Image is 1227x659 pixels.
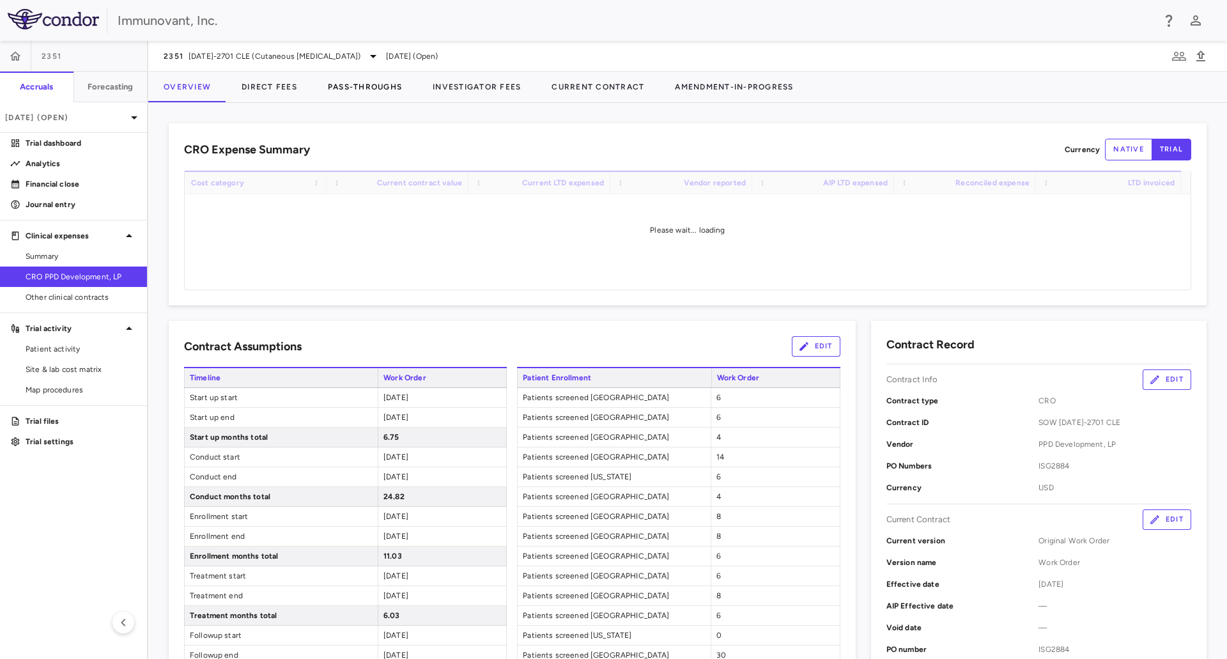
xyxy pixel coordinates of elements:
h6: Accruals [20,81,53,93]
p: Current Contract [886,514,950,525]
span: — [1038,622,1191,633]
span: Treatment months total [185,606,378,625]
span: Site & lab cost matrix [26,364,137,375]
button: Edit [1143,369,1191,390]
button: Direct Fees [226,72,313,102]
span: [DATE] (Open) [386,50,438,62]
span: 14 [716,453,724,461]
span: Patients screened [GEOGRAPHIC_DATA] [518,428,711,447]
p: Financial close [26,178,137,190]
button: Investigator Fees [417,72,536,102]
span: 11.03 [383,552,402,561]
span: Enrollment end [185,527,378,546]
span: Patients screened [GEOGRAPHIC_DATA] [518,388,711,407]
p: Trial settings [26,436,137,447]
span: Patients screened [GEOGRAPHIC_DATA] [518,408,711,427]
span: Enrollment start [185,507,378,526]
span: 6 [716,552,721,561]
span: [DATE] [383,472,408,481]
span: Timeline [184,368,378,387]
p: Analytics [26,158,137,169]
span: [DATE] [383,571,408,580]
span: [DATE] [383,453,408,461]
span: Start up start [185,388,378,407]
span: Original Work Order [1038,535,1191,547]
p: Trial dashboard [26,137,137,149]
span: 6 [716,472,721,481]
span: Patients screened [GEOGRAPHIC_DATA] [518,487,711,506]
span: SOW [DATE]-2701 CLE [1038,417,1191,428]
h6: Forecasting [88,81,134,93]
h6: Contract Record [886,336,975,353]
span: Patients screened [GEOGRAPHIC_DATA] [518,606,711,625]
span: Patients screened [GEOGRAPHIC_DATA] [518,507,711,526]
p: Contract ID [886,417,1039,428]
h6: Contract Assumptions [184,338,302,355]
p: Currency [886,482,1039,493]
span: Start up months total [185,428,378,447]
p: PO number [886,644,1039,655]
span: Enrollment months total [185,547,378,566]
span: [DATE] [383,413,408,422]
span: 0 [716,631,722,640]
button: Current Contract [536,72,660,102]
p: Vendor [886,438,1039,450]
p: Version name [886,557,1039,568]
span: 24.82 [383,492,405,501]
p: AIP Effective date [886,600,1039,612]
span: [DATE] [1038,578,1191,590]
span: Please wait... loading [650,226,725,235]
span: 2351 [164,51,183,61]
span: 8 [716,532,721,541]
p: [DATE] (Open) [5,112,127,123]
span: 6 [716,413,721,422]
p: Clinical expenses [26,230,121,242]
span: 6 [716,393,721,402]
span: Conduct start [185,447,378,467]
span: Work Order [378,368,507,387]
span: 8 [716,512,721,521]
span: Patients screened [GEOGRAPHIC_DATA] [518,547,711,566]
span: [DATE] [383,532,408,541]
button: Edit [792,336,840,357]
span: [DATE] [383,393,408,402]
span: [DATE] [383,512,408,521]
div: Immunovant, Inc. [118,11,1153,30]
span: CRO [1038,395,1191,407]
span: PPD Development, LP [1038,438,1191,450]
button: Pass-Throughs [313,72,417,102]
p: Contract Info [886,374,938,385]
p: Currency [1065,144,1100,155]
span: Patient activity [26,343,137,355]
span: Patients screened [GEOGRAPHIC_DATA] [518,586,711,605]
span: 4 [716,433,721,442]
span: 4 [716,492,721,501]
span: Conduct end [185,467,378,486]
span: Patients screened [US_STATE] [518,467,711,486]
span: 6.75 [383,433,399,442]
img: logo-full-SnFGN8VE.png [8,9,99,29]
p: Trial activity [26,323,121,334]
span: ISG2884 [1038,644,1191,655]
span: 6.03 [383,611,400,620]
span: Work Order [711,368,840,387]
span: Patients screened [GEOGRAPHIC_DATA] [518,447,711,467]
span: Treatment start [185,566,378,585]
span: Patients screened [GEOGRAPHIC_DATA] [518,566,711,585]
span: Followup start [185,626,378,645]
span: [DATE] [383,591,408,600]
p: Current version [886,535,1039,547]
span: Summary [26,251,137,262]
button: trial [1152,139,1191,160]
button: Edit [1143,509,1191,530]
span: Map procedures [26,384,137,396]
p: PO Numbers [886,460,1039,472]
p: Contract type [886,395,1039,407]
span: Other clinical contracts [26,291,137,303]
p: Void date [886,622,1039,633]
span: [DATE] [383,631,408,640]
button: Amendment-In-Progress [660,72,808,102]
button: Overview [148,72,226,102]
span: 2351 [42,51,61,61]
span: CRO PPD Development, LP [26,271,137,283]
